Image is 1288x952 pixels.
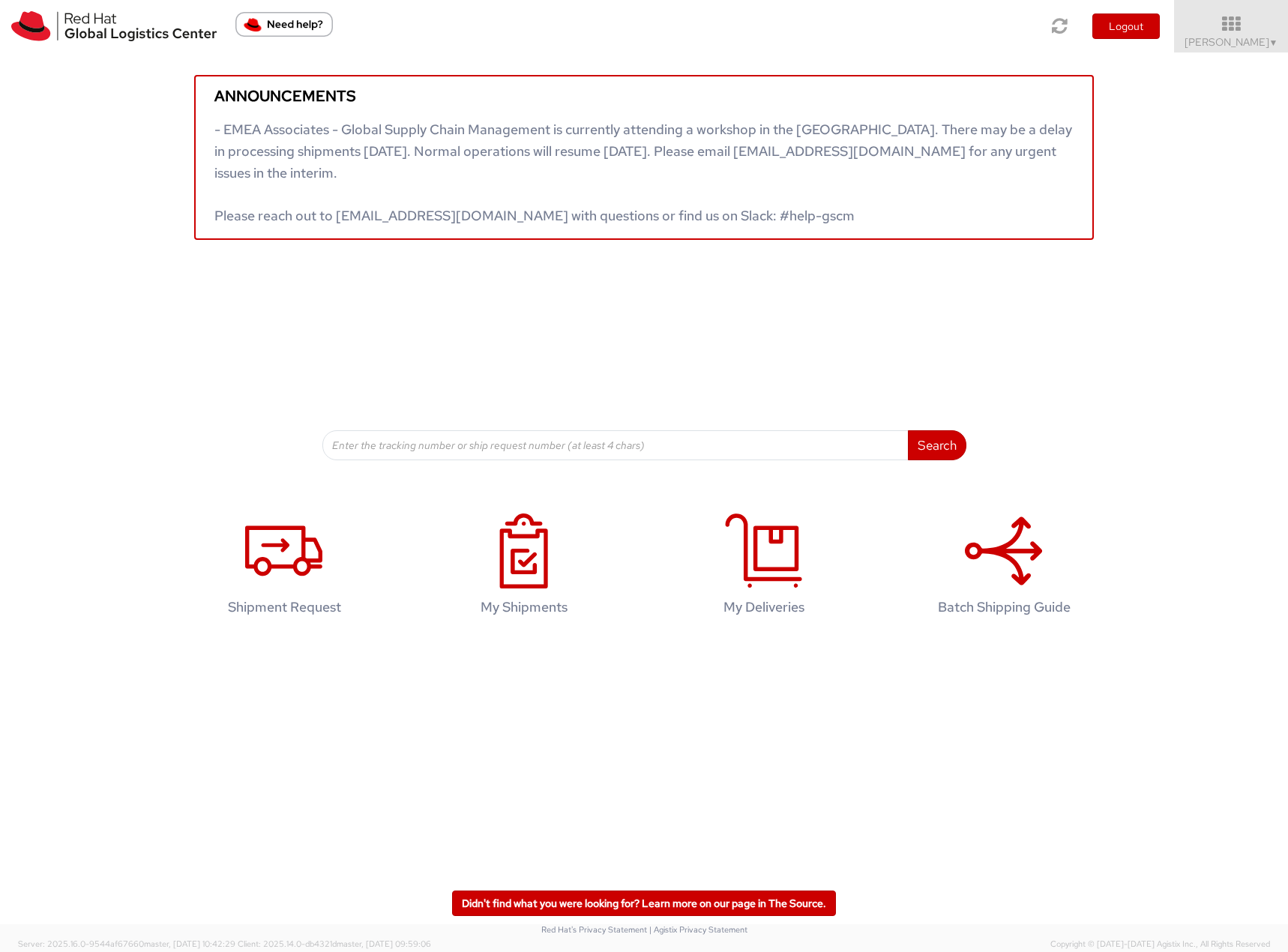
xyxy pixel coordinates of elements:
[187,600,381,615] h4: Shipment Request
[412,498,637,638] a: My Shipments
[452,891,836,916] a: Didn't find what you were looking for? Learn more on our page in The Source.
[144,939,235,949] span: master, [DATE] 10:42:29
[214,88,1074,104] h5: Announcements
[172,498,397,638] a: Shipment Request
[235,12,333,37] button: Need help?
[214,121,1072,224] span: - EMEA Associates - Global Supply Chain Management is currently attending a workshop in the [GEOG...
[891,498,1116,638] a: Batch Shipping Guide
[1050,939,1270,951] span: Copyright © [DATE]-[DATE] Agistix Inc., All Rights Reserved
[1185,35,1278,49] span: [PERSON_NAME]
[907,600,1101,615] h4: Batch Shipping Guide
[651,498,876,638] a: My Deliveries
[667,600,861,615] h4: My Deliveries
[649,924,747,935] a: | Agistix Privacy Statement
[11,11,217,41] img: rh-logistics-00dfa346123c4ec078e1.svg
[238,939,431,949] span: Client: 2025.14.0-db4321d
[1269,37,1278,49] span: ▼
[322,430,909,460] input: Enter the tracking number or ship request number (at least 4 chars)
[18,939,235,949] span: Server: 2025.16.0-9544af67660
[337,939,431,949] span: master, [DATE] 09:59:06
[427,600,621,615] h4: My Shipments
[908,430,966,460] button: Search
[194,75,1094,240] a: Announcements - EMEA Associates - Global Supply Chain Management is currently attending a worksho...
[541,924,647,935] a: Red Hat's Privacy Statement
[1092,13,1160,39] button: Logout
